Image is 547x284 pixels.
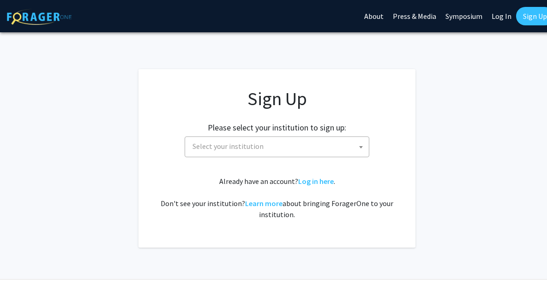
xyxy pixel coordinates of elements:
[185,136,369,157] span: Select your institution
[157,176,397,220] div: Already have an account? . Don't see your institution? about bringing ForagerOne to your institut...
[189,137,369,156] span: Select your institution
[245,199,283,208] a: Learn more about bringing ForagerOne to your institution
[208,123,346,133] h2: Please select your institution to sign up:
[298,177,334,186] a: Log in here
[7,9,72,25] img: ForagerOne Logo
[192,142,264,151] span: Select your institution
[157,88,397,110] h1: Sign Up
